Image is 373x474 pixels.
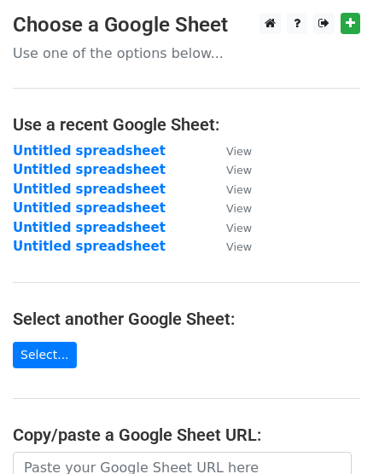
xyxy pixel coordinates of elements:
small: View [226,145,252,158]
a: View [209,200,252,216]
h4: Use a recent Google Sheet: [13,114,360,135]
h4: Select another Google Sheet: [13,309,360,329]
p: Use one of the options below... [13,44,360,62]
a: Untitled spreadsheet [13,162,166,177]
small: View [226,183,252,196]
a: Select... [13,342,77,368]
small: View [226,222,252,234]
h4: Copy/paste a Google Sheet URL: [13,425,360,445]
a: Untitled spreadsheet [13,220,166,235]
small: View [226,164,252,176]
a: View [209,239,252,254]
a: View [209,162,252,177]
small: View [226,240,252,253]
a: Untitled spreadsheet [13,143,166,159]
a: Untitled spreadsheet [13,239,166,254]
a: Untitled spreadsheet [13,200,166,216]
a: View [209,182,252,197]
a: View [209,220,252,235]
iframe: Chat Widget [288,392,373,474]
a: View [209,143,252,159]
small: View [226,202,252,215]
a: Untitled spreadsheet [13,182,166,197]
h3: Choose a Google Sheet [13,13,360,38]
